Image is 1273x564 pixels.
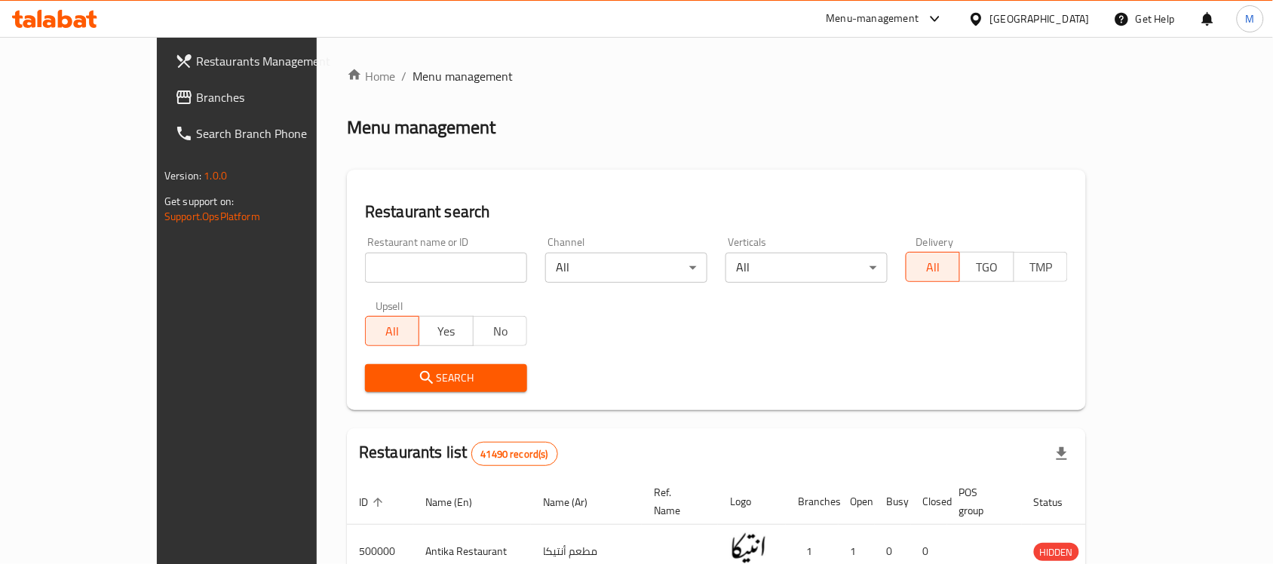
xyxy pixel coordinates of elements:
span: TMP [1020,256,1062,278]
div: Export file [1044,436,1080,472]
span: Version: [164,166,201,185]
th: Branches [786,479,839,525]
div: HIDDEN [1034,543,1079,561]
button: Yes [419,316,473,346]
label: Upsell [376,301,403,311]
nav: breadcrumb [347,67,1086,85]
th: Open [839,479,875,525]
span: Branches [196,88,357,106]
span: No [480,320,521,342]
span: Get support on: [164,192,234,211]
span: POS group [959,483,1004,520]
button: TMP [1014,252,1068,282]
div: All [545,253,707,283]
span: Menu management [413,67,513,85]
h2: Restaurants list [359,441,558,466]
span: Status [1034,493,1083,511]
span: Restaurants Management [196,52,357,70]
span: M [1246,11,1255,27]
div: All [725,253,888,283]
input: Search for restaurant name or ID.. [365,253,527,283]
span: Search [377,369,515,388]
span: Name (Ar) [543,493,607,511]
a: Search Branch Phone [163,115,370,152]
button: No [473,316,527,346]
button: Search [365,364,527,392]
button: TGO [959,252,1014,282]
span: HIDDEN [1034,544,1079,561]
label: Delivery [916,237,954,247]
a: Home [347,67,395,85]
span: All [372,320,413,342]
h2: Menu management [347,115,495,139]
button: All [365,316,419,346]
span: Ref. Name [654,483,700,520]
div: Menu-management [827,10,919,28]
th: Closed [911,479,947,525]
div: Total records count [471,442,558,466]
span: Yes [425,320,467,342]
li: / [401,67,406,85]
span: 41490 record(s) [472,447,557,461]
a: Restaurants Management [163,43,370,79]
a: Support.OpsPlatform [164,207,260,226]
a: Branches [163,79,370,115]
button: All [906,252,960,282]
span: Search Branch Phone [196,124,357,143]
th: Busy [875,479,911,525]
span: Name (En) [425,493,492,511]
h2: Restaurant search [365,201,1068,223]
span: 1.0.0 [204,166,227,185]
span: All [913,256,954,278]
span: ID [359,493,388,511]
th: Logo [718,479,786,525]
span: TGO [966,256,1008,278]
div: [GEOGRAPHIC_DATA] [990,11,1090,27]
